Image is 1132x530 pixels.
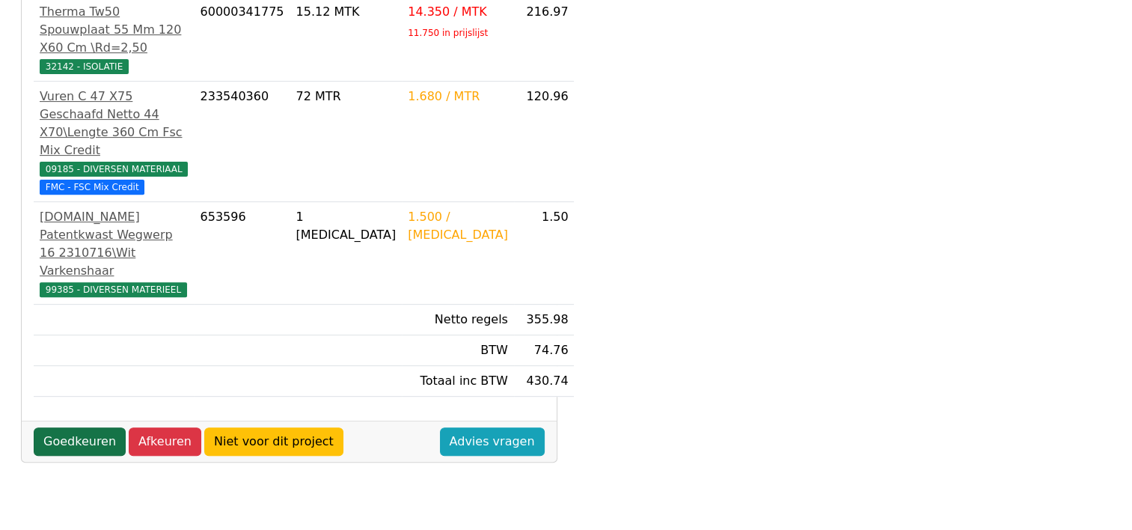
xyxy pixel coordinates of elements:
a: Vuren C 47 X75 Geschaafd Netto 44 X70\Lengte 360 Cm Fsc Mix Credit09185 - DIVERSEN MATERIAAL FMC ... [40,88,188,195]
span: 99385 - DIVERSEN MATERIEEL [40,282,187,297]
div: Vuren C 47 X75 Geschaafd Netto 44 X70\Lengte 360 Cm Fsc Mix Credit [40,88,188,159]
div: 15.12 MTK [296,3,396,21]
sub: 11.750 in prijslijst [408,28,488,38]
td: 653596 [194,202,290,305]
td: Totaal inc BTW [402,366,514,397]
div: Therma Tw50 Spouwplaat 55 Mm 120 X60 Cm \Rd=2,50 [40,3,188,57]
div: 1.680 / MTR [408,88,508,106]
span: 09185 - DIVERSEN MATERIAAL [40,162,188,177]
td: 430.74 [514,366,575,397]
td: 74.76 [514,335,575,366]
td: 120.96 [514,82,575,202]
td: 233540360 [194,82,290,202]
a: Goedkeuren [34,427,126,456]
a: Advies vragen [440,427,545,456]
td: Netto regels [402,305,514,335]
td: 355.98 [514,305,575,335]
td: BTW [402,335,514,366]
span: FMC - FSC Mix Credit [40,180,144,195]
div: 14.350 / MTK [408,3,508,21]
div: 1.500 / [MEDICAL_DATA] [408,208,508,244]
a: [DOMAIN_NAME] Patentkwast Wegwerp 16 2310716\Wit Varkenshaar99385 - DIVERSEN MATERIEEL [40,208,188,298]
a: Niet voor dit project [204,427,343,456]
span: 32142 - ISOLATIE [40,59,129,74]
div: 72 MTR [296,88,396,106]
a: Afkeuren [129,427,201,456]
a: Therma Tw50 Spouwplaat 55 Mm 120 X60 Cm \Rd=2,5032142 - ISOLATIE [40,3,188,75]
div: 1 [MEDICAL_DATA] [296,208,396,244]
td: 1.50 [514,202,575,305]
div: [DOMAIN_NAME] Patentkwast Wegwerp 16 2310716\Wit Varkenshaar [40,208,188,280]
